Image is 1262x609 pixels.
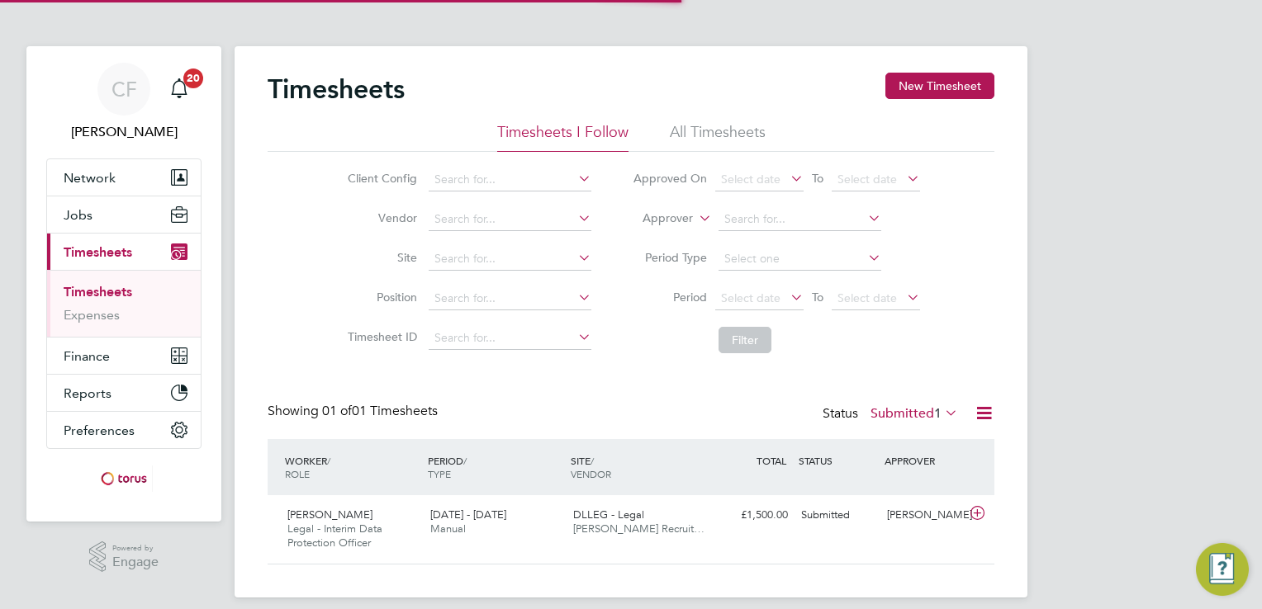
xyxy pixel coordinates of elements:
[719,208,881,231] input: Search for...
[430,507,506,522] span: [DATE] - [DATE]
[47,159,201,196] button: Network
[46,122,202,142] span: Catherine Fearon
[880,502,966,529] div: [PERSON_NAME]
[871,405,958,422] label: Submitted
[837,172,897,186] span: Select date
[1196,543,1249,596] button: Engage Resource Center
[795,502,880,529] div: Submitted
[64,348,110,364] span: Finance
[287,507,372,522] span: [PERSON_NAME]
[26,46,221,522] nav: Main navigation
[428,467,451,480] span: TYPE
[633,171,707,186] label: Approved On
[719,248,881,271] input: Select one
[47,196,201,233] button: Jobs
[633,290,707,304] label: Period
[343,250,417,265] label: Site
[46,465,202,492] a: Go to home page
[670,122,766,152] li: All Timesheets
[424,446,567,489] div: PERIOD
[823,403,961,426] div: Status
[430,522,466,536] span: Manual
[591,454,594,467] span: /
[46,63,202,142] a: CF[PERSON_NAME]
[268,73,405,106] h2: Timesheets
[287,522,382,550] span: Legal - Interim Data Protection Officer
[327,454,330,467] span: /
[880,446,966,475] div: APPROVER
[343,171,417,186] label: Client Config
[285,467,310,480] span: ROLE
[573,507,644,522] span: DLLEG - Legal
[163,63,196,116] a: 20
[322,403,352,419] span: 01 of
[807,286,828,308] span: To
[47,338,201,374] button: Finance
[885,73,994,99] button: New Timesheet
[807,168,828,189] span: To
[795,446,880,475] div: STATUS
[573,522,705,536] span: [PERSON_NAME] Recruit…
[721,290,780,305] span: Select date
[497,122,629,152] li: Timesheets I Follow
[429,287,591,310] input: Search for...
[112,541,159,555] span: Powered by
[64,170,116,186] span: Network
[721,172,780,186] span: Select date
[64,307,120,323] a: Expenses
[633,250,707,265] label: Period Type
[567,446,709,489] div: SITE
[934,405,942,422] span: 1
[64,207,93,223] span: Jobs
[47,375,201,411] button: Reports
[571,467,611,480] span: VENDOR
[619,210,693,227] label: Approver
[47,270,201,337] div: Timesheets
[47,234,201,270] button: Timesheets
[47,412,201,448] button: Preferences
[837,290,897,305] span: Select date
[343,290,417,304] label: Position
[64,385,111,401] span: Reports
[343,210,417,225] label: Vendor
[429,327,591,350] input: Search for...
[268,403,441,420] div: Showing
[322,403,438,419] span: 01 Timesheets
[112,555,159,569] span: Engage
[429,168,591,191] input: Search for...
[95,465,153,492] img: torus-logo-retina.png
[89,541,159,573] a: Powered byEngage
[757,454,786,467] span: TOTAL
[463,454,467,467] span: /
[709,502,795,529] div: £1,500.00
[429,208,591,231] input: Search for...
[343,329,417,344] label: Timesheet ID
[183,68,203,88] span: 20
[64,423,135,438] span: Preferences
[281,446,424,489] div: WORKER
[64,244,132,260] span: Timesheets
[111,78,137,100] span: CF
[64,284,132,300] a: Timesheets
[429,248,591,271] input: Search for...
[719,327,771,353] button: Filter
